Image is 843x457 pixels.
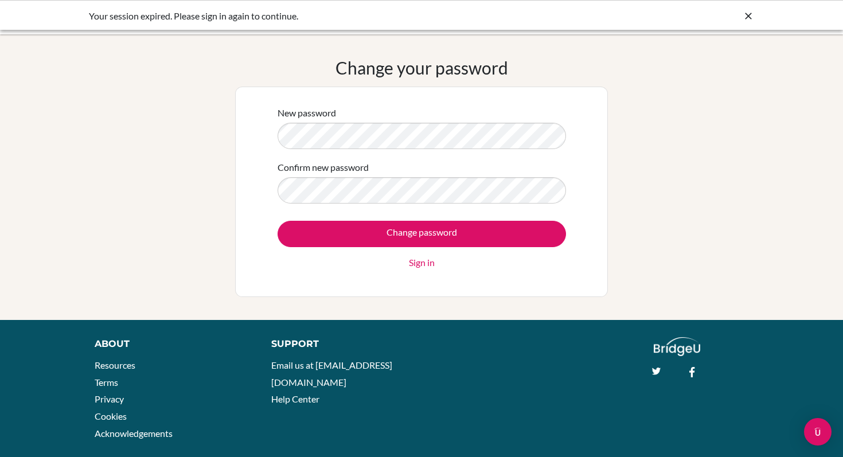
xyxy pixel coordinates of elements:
div: Open Intercom Messenger [804,418,832,446]
a: Email us at [EMAIL_ADDRESS][DOMAIN_NAME] [271,360,392,388]
a: Cookies [95,411,127,421]
div: Your session expired. Please sign in again to continue. [89,9,582,23]
a: Privacy [95,393,124,404]
label: New password [278,106,336,120]
label: Confirm new password [278,161,369,174]
a: Terms [95,377,118,388]
a: Resources [95,360,135,370]
div: About [95,337,245,351]
input: Change password [278,221,566,247]
div: Support [271,337,410,351]
a: Acknowledgements [95,428,173,439]
img: logo_white@2x-f4f0deed5e89b7ecb1c2cc34c3e3d731f90f0f143d5ea2071677605dd97b5244.png [654,337,700,356]
h1: Change your password [335,57,508,78]
a: Sign in [409,256,435,269]
a: Help Center [271,393,319,404]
